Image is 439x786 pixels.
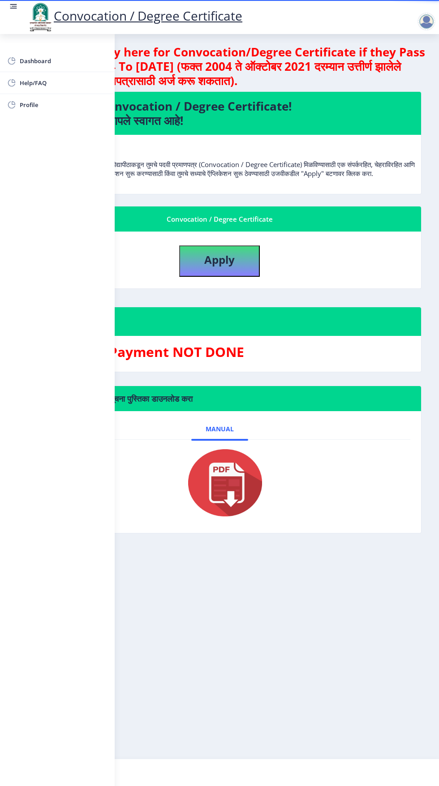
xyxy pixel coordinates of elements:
span: Dashboard [20,56,108,66]
a: Manual [191,418,248,440]
button: Apply [179,245,260,277]
b: Apply [204,252,235,267]
h4: Students can apply here for Convocation/Degree Certificate if they Pass Out between 2004 To [DATE... [11,45,428,88]
h6: मदत पाहिजे? कृपया खालील सूचना पुस्तिका डाउनलोड करा [29,393,410,404]
h4: Process [29,314,410,329]
img: logo [27,2,54,32]
div: Convocation / Degree Certificate [29,214,410,224]
h3: Application Payment NOT DONE [29,343,410,361]
h4: Welcome to Convocation / Degree Certificate! पदवी प्रमाणपत्रात आपले स्वागत आहे! [29,99,410,128]
span: Manual [206,425,234,433]
p: पुण्यश्लोक अहिल्यादेवी होळकर सोलापूर विद्यापीठाकडून तुमचे पदवी प्रमाणपत्र (Convocation / Degree C... [22,142,417,178]
span: Help/FAQ [20,77,108,88]
span: Profile [20,99,108,110]
a: Convocation / Degree Certificate [27,7,242,24]
img: pdf.png [175,447,264,519]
